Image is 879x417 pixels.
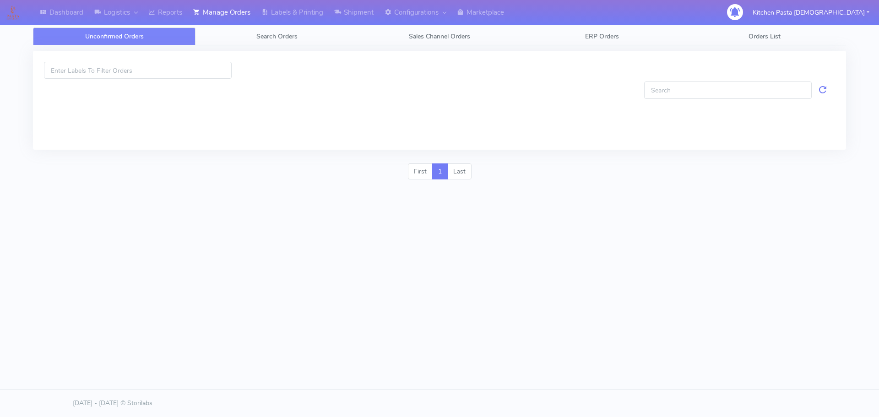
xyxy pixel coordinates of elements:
[85,32,144,41] span: Unconfirmed Orders
[432,163,448,180] a: 1
[44,62,232,79] input: Enter Labels To Filter Orders
[33,27,846,45] ul: Tabs
[749,32,781,41] span: Orders List
[746,3,876,22] button: Kitchen Pasta [DEMOGRAPHIC_DATA]
[409,32,470,41] span: Sales Channel Orders
[256,32,298,41] span: Search Orders
[644,81,812,98] input: Search
[585,32,619,41] span: ERP Orders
